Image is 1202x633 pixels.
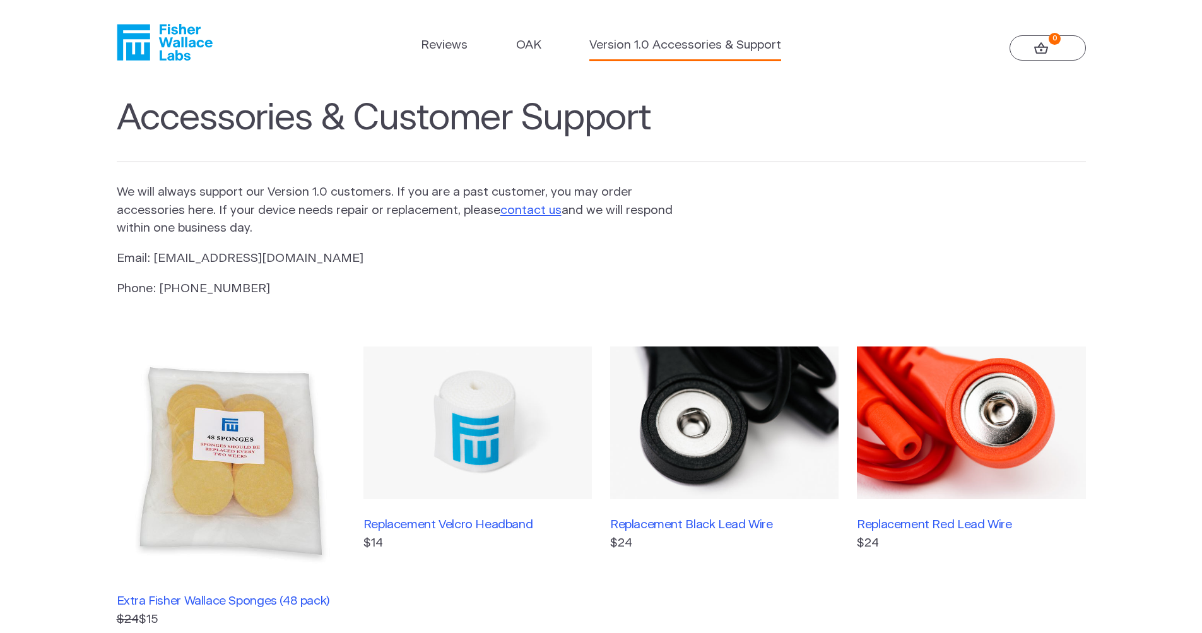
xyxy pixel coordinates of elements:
p: Email: [EMAIL_ADDRESS][DOMAIN_NAME] [117,250,675,268]
strong: 0 [1049,33,1061,45]
a: Version 1.0 Accessories & Support [589,37,781,55]
a: 0 [1010,35,1086,61]
a: Replacement Velcro Headband$14 [363,346,592,629]
a: Replacement Black Lead Wire$24 [610,346,839,629]
img: Replacement Black Lead Wire [610,346,839,499]
a: contact us [500,204,562,216]
p: Phone: [PHONE_NUMBER] [117,280,675,299]
a: Extra Fisher Wallace Sponges (48 pack) $24$15 [117,346,345,629]
a: Replacement Red Lead Wire$24 [857,346,1085,629]
h3: Extra Fisher Wallace Sponges (48 pack) [117,594,345,608]
p: $14 [363,535,592,553]
p: $24 [610,535,839,553]
img: Extra Fisher Wallace Sponges (48 pack) [117,346,345,575]
p: We will always support our Version 1.0 customers. If you are a past customer, you may order acces... [117,184,675,238]
h1: Accessories & Customer Support [117,97,1086,163]
a: OAK [516,37,541,55]
h3: Replacement Red Lead Wire [857,518,1085,532]
img: Replacement Velcro Headband [363,346,592,499]
p: $15 [117,611,345,629]
img: Replacement Red Lead Wire [857,346,1085,499]
h3: Replacement Black Lead Wire [610,518,839,532]
p: $24 [857,535,1085,553]
h3: Replacement Velcro Headband [363,518,592,532]
a: Fisher Wallace [117,24,213,61]
s: $24 [117,613,139,625]
a: Reviews [421,37,468,55]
